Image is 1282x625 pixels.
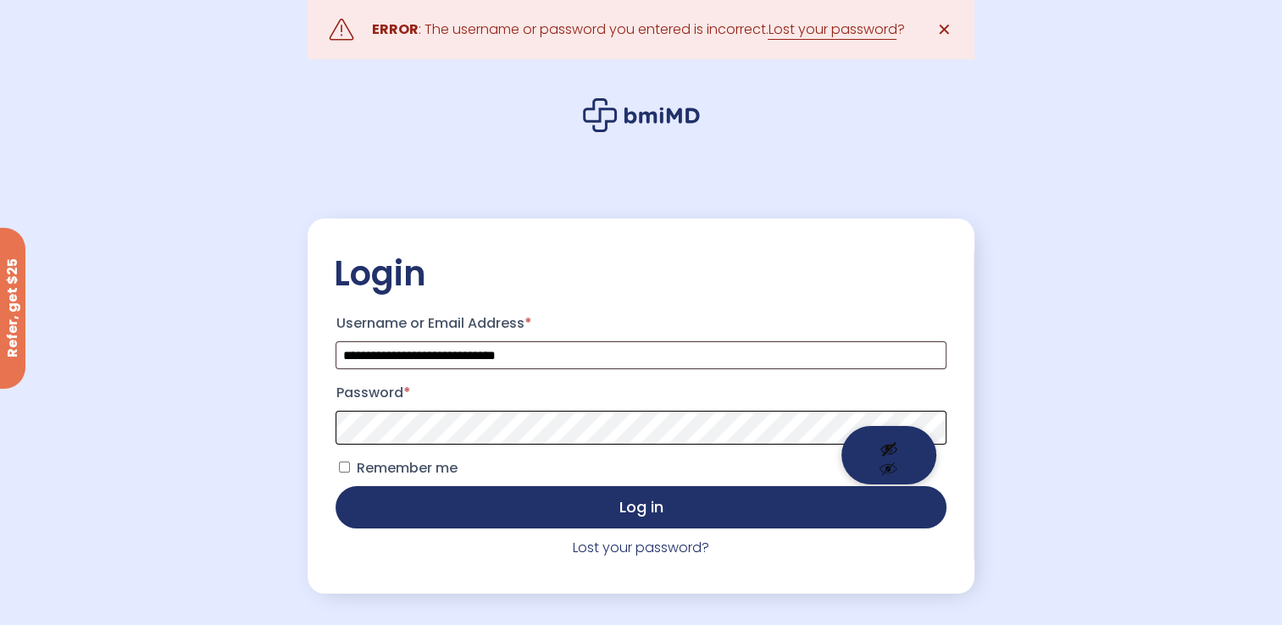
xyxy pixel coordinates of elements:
h2: Login [333,252,948,295]
input: Remember me [339,462,350,473]
button: Log in [336,486,946,528]
strong: ERROR [371,19,418,39]
a: Lost your password? [573,538,709,557]
span: ✕ [937,18,952,41]
div: : The username or password you entered is incorrect. ? [371,18,904,41]
span: Remember me [356,458,457,478]
label: Password [336,379,946,407]
button: Show password [841,426,936,484]
label: Username or Email Address [336,310,946,337]
a: Lost your password [768,19,896,40]
a: ✕ [928,13,962,47]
